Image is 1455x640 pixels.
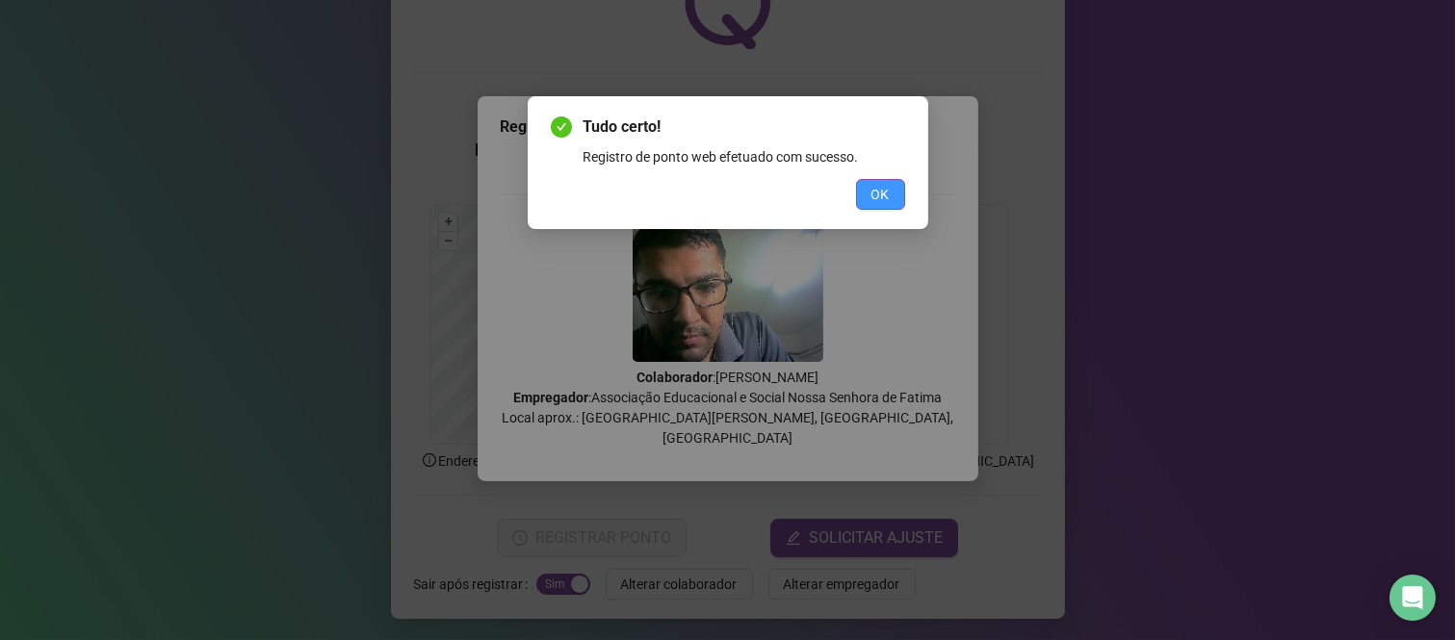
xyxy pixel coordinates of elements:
[856,179,905,210] button: OK
[584,115,905,139] span: Tudo certo!
[871,184,890,205] span: OK
[551,116,572,138] span: check-circle
[584,146,905,167] div: Registro de ponto web efetuado com sucesso.
[1390,575,1436,621] div: Open Intercom Messenger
